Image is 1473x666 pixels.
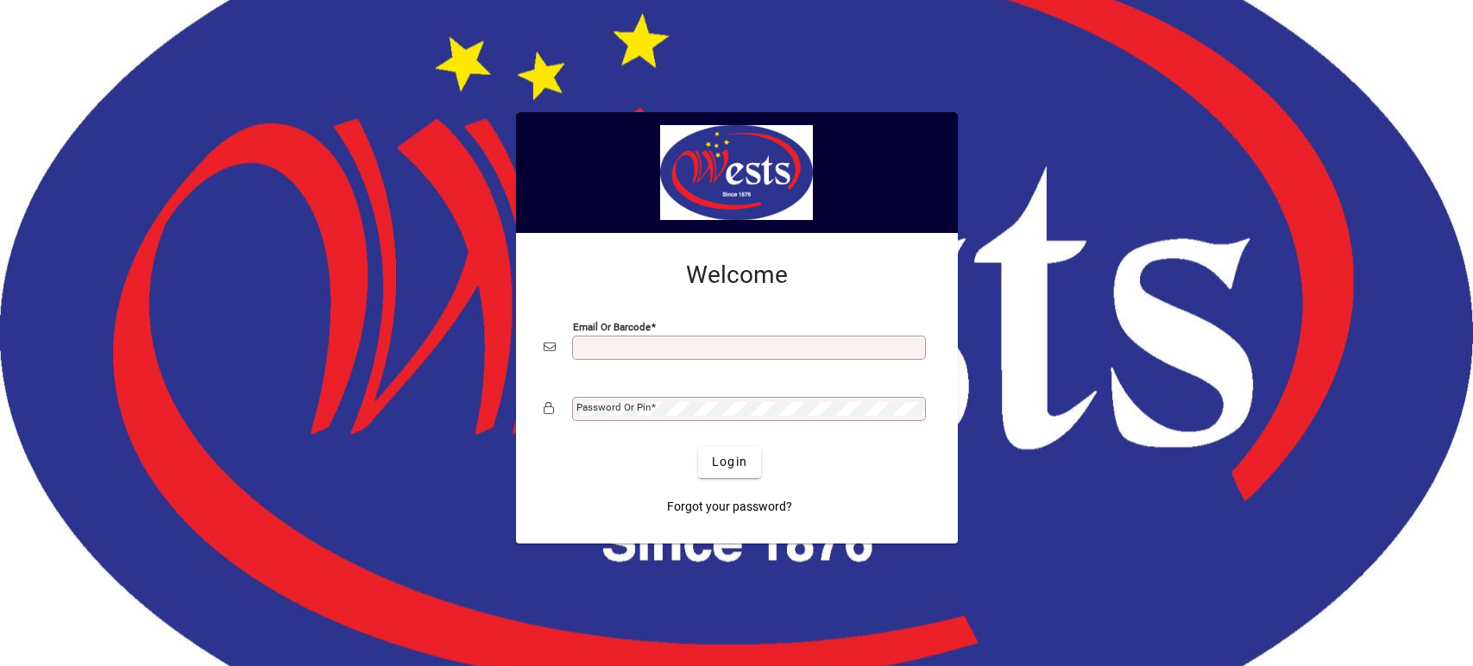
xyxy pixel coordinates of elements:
[573,320,651,332] mat-label: Email or Barcode
[712,453,747,471] span: Login
[544,261,930,290] h2: Welcome
[576,401,651,413] mat-label: Password or Pin
[660,492,799,523] a: Forgot your password?
[667,498,792,516] span: Forgot your password?
[698,447,761,478] button: Login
